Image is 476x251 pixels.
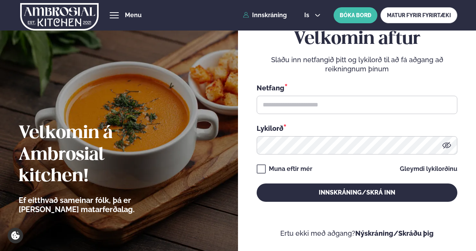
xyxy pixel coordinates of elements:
[20,1,99,32] img: logo
[19,196,177,214] p: Ef eitthvað sameinar fólk, þá er [PERSON_NAME] matarferðalag.
[298,12,327,18] button: is
[334,7,377,23] button: BÓKA BORÐ
[257,83,458,93] div: Netfang
[257,229,458,238] p: Ertu ekki með aðgang?
[19,123,177,187] h2: Velkomin á Ambrosial kitchen!
[304,12,311,18] span: is
[257,123,458,133] div: Lykilorð
[400,166,457,172] a: Gleymdi lykilorðinu
[380,7,457,23] a: MATUR FYRIR FYRIRTÆKI
[355,229,434,237] a: Nýskráning/Skráðu þig
[243,12,287,19] a: Innskráning
[8,228,23,243] a: Cookie settings
[257,55,458,74] p: Sláðu inn netfangið þitt og lykilorð til að fá aðgang að reikningnum þínum
[257,29,458,50] h2: Velkomin aftur
[110,11,119,20] button: hamburger
[257,183,458,202] button: Innskráning/Skrá inn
